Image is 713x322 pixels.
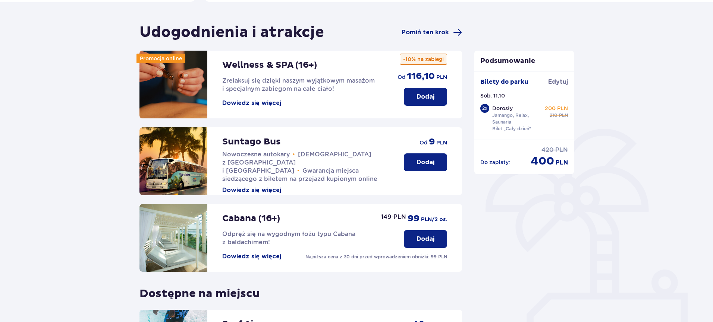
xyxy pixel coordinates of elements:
[400,54,447,65] p: -10% na zabiegi
[139,281,260,301] p: Dostępne na miejscu
[222,213,280,224] p: Cabana (16+)
[139,51,207,118] img: attraction
[559,112,568,119] span: PLN
[556,159,568,167] span: PLN
[541,146,554,154] span: 420
[139,23,324,42] h1: Udogodnienia i atrakcje
[222,136,281,147] p: Suntago Bus
[420,139,427,146] span: od
[381,213,406,221] p: 149 PLN
[404,153,447,171] button: Dodaj
[305,254,447,260] p: Najniższa cena z 30 dni przed wprowadzeniem obniżki: 99 PLN
[492,105,513,112] p: Dorosły
[429,136,435,147] span: 9
[404,88,447,106] button: Dodaj
[293,151,295,158] span: •
[550,112,557,119] span: 210
[408,213,420,224] span: 99
[480,92,505,99] p: Sob. 11.10
[417,93,434,101] p: Dodaj
[548,78,568,86] span: Edytuj
[404,230,447,248] button: Dodaj
[398,73,405,81] span: od
[136,54,185,63] div: Promocja online
[222,99,281,107] button: Dowiedz się więcej
[480,159,510,166] p: Do zapłaty :
[222,230,355,246] span: Odpręż się na wygodnym łożu typu Cabana z baldachimem!
[222,252,281,261] button: Dowiedz się więcej
[222,60,317,71] p: Wellness & SPA (16+)
[480,104,489,113] div: 2 x
[545,105,568,112] p: 200 PLN
[421,216,447,223] span: PLN /2 os.
[222,151,290,158] span: Nowoczesne autokary
[436,74,447,81] span: PLN
[139,127,207,195] img: attraction
[417,235,434,243] p: Dodaj
[297,167,299,175] span: •
[222,151,371,174] span: [DEMOGRAPHIC_DATA] z [GEOGRAPHIC_DATA] i [GEOGRAPHIC_DATA]
[492,125,531,132] p: Bilet „Cały dzień”
[555,146,568,154] span: PLN
[480,78,528,86] p: Bilety do parku
[222,186,281,194] button: Dowiedz się więcej
[531,154,554,168] span: 400
[417,158,434,166] p: Dodaj
[492,112,544,125] p: Jamango, Relax, Saunaria
[407,71,435,82] span: 116,10
[474,57,574,66] p: Podsumowanie
[402,28,449,36] span: Pomiń ten krok
[222,77,375,92] span: Zrelaksuj się dzięki naszym wyjątkowym masażom i specjalnym zabiegom na całe ciało!
[436,139,447,147] span: PLN
[139,204,207,272] img: attraction
[402,28,462,37] a: Pomiń ten krok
